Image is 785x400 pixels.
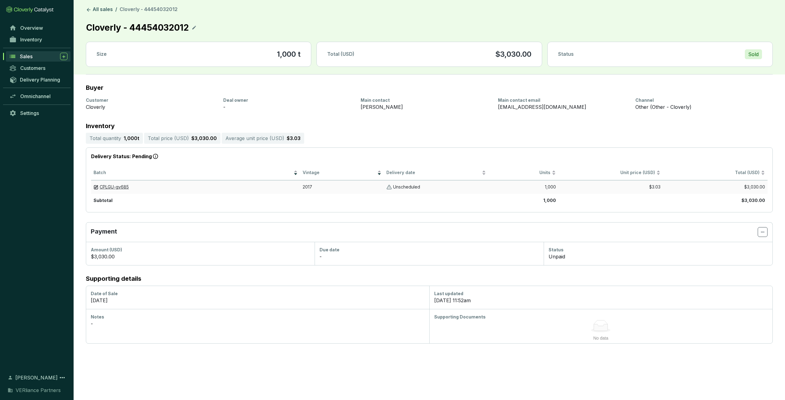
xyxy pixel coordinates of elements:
div: [DATE] [91,297,424,304]
b: Subtotal [94,198,113,203]
th: Units [488,166,558,181]
img: Unscheduled [386,184,392,190]
th: Delivery date [384,166,488,181]
span: Batch [94,170,292,176]
a: CPLGU-gv685 [100,184,129,190]
h2: Supporting details [86,275,773,282]
span: Unit price (USD) [620,170,655,175]
div: Status [549,247,768,253]
span: Customers [20,65,45,71]
a: All sales [85,6,114,13]
div: Customer [86,97,216,103]
td: 2017 [300,180,384,194]
th: Vintage [300,166,384,181]
span: Delivery Planning [20,77,60,83]
td: $3,030.00 [663,180,768,194]
div: Other (Other - Cloverly) [635,103,765,111]
div: [DATE] 11:52am [434,297,768,304]
div: Due date [320,247,538,253]
span: Delivery date [386,170,481,176]
p: $3,030.00 [191,135,217,142]
td: $3.03 [558,180,663,194]
div: - [223,103,353,111]
div: Notes [91,314,424,320]
span: Total (USD) [735,170,760,175]
p: Inventory [86,123,773,129]
a: Inventory [6,34,71,45]
p: 1,000 t [124,135,139,142]
p: $3,030.00 [495,49,531,59]
p: Cloverly - 44454032012 [86,21,189,34]
div: Last updated [434,291,768,297]
div: Cloverly [86,103,216,111]
p: Delivery Status: Pending [91,153,768,161]
p: Total price ( USD ) [148,135,189,142]
img: draft [94,185,98,190]
li: / [115,6,117,13]
p: Unpaid [549,253,565,260]
div: Main contact [361,97,491,103]
div: [EMAIL_ADDRESS][DOMAIN_NAME] [498,103,628,111]
b: 1,000 [543,198,556,203]
h2: Buyer [86,84,103,91]
div: $3,030.00 [91,253,310,260]
p: Payment [91,227,758,237]
p: Status [558,51,574,58]
td: 1,000 [488,180,558,194]
span: Sales [20,53,33,59]
a: Delivery Planning [6,74,71,85]
th: Batch [91,166,300,181]
span: Inventory [20,36,42,43]
span: Total (USD) [327,51,354,57]
div: Main contact email [498,97,628,103]
tr: Click row to go to delivery [91,180,768,194]
a: Settings [6,108,71,118]
b: $3,030.00 [741,198,765,203]
div: [PERSON_NAME] [361,103,491,111]
span: Vintage [303,170,376,176]
p: $3.03 [287,135,301,142]
span: Cloverly - 44454032012 [120,6,178,12]
div: Supporting Documents [434,314,768,320]
div: Date of Sale [91,291,424,297]
p: Size [97,51,107,58]
a: Overview [6,23,71,33]
p: - [320,253,322,260]
span: Omnichannel [20,93,51,99]
p: Average unit price ( USD ) [225,135,284,142]
div: Deal owner [223,97,353,103]
span: Settings [20,110,39,116]
span: VERliance Partners [16,387,61,394]
section: 1,000 t [277,49,301,59]
span: [PERSON_NAME] [15,374,58,381]
span: Units [491,170,550,176]
div: No data [442,335,760,341]
p: Total quantity [90,135,121,142]
p: Unscheduled [393,184,420,190]
a: Customers [6,63,71,73]
div: Channel [635,97,765,103]
span: Overview [20,25,43,31]
div: - [91,320,424,327]
a: Sales [6,51,71,62]
span: Amount (USD) [91,247,122,252]
a: Omnichannel [6,91,71,101]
